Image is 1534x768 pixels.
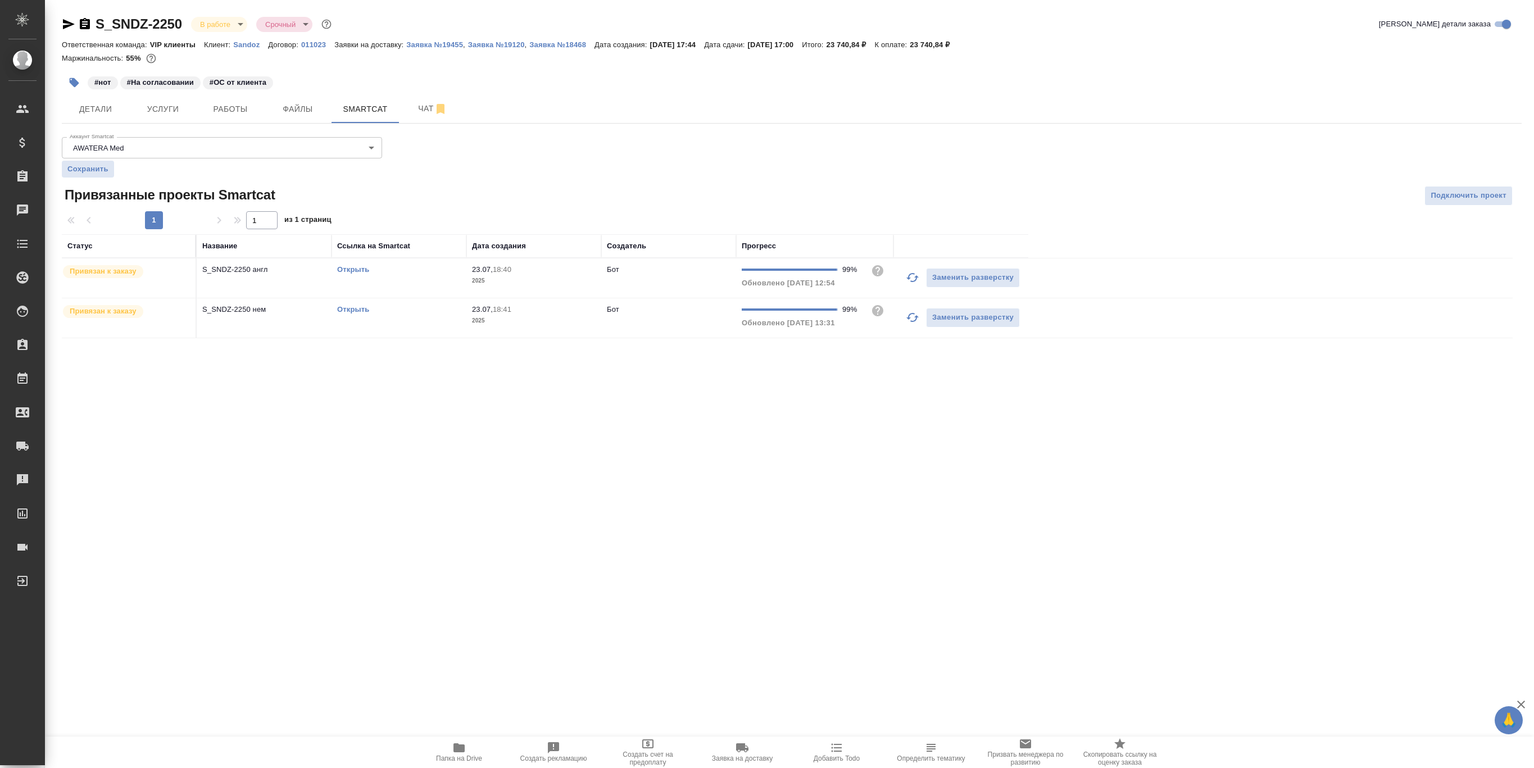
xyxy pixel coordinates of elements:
button: Заявка №19120 [468,39,525,51]
span: Привязанные проекты Smartcat [62,186,275,204]
p: 011023 [301,40,334,49]
p: Ответственная команда: [62,40,150,49]
p: Маржинальность: [62,54,126,62]
a: Открыть [337,305,369,313]
p: S_SNDZ-2250 нем [202,304,326,315]
div: 99% [842,264,862,275]
button: Добавить тэг [62,70,87,95]
button: 🙏 [1495,706,1523,734]
button: Скопировать ссылку [78,17,92,31]
button: Заявка №19455 [406,39,463,51]
span: Детали [69,102,122,116]
button: AWATERA Med [70,143,128,153]
button: Заменить разверстку [926,308,1020,328]
span: Сохранить [67,163,108,175]
a: 011023 [301,39,334,49]
a: Открыть [337,265,369,274]
a: Sandoz [233,39,268,49]
div: Дата создания [472,240,526,252]
p: Привязан к заказу [70,306,137,317]
span: ОС от клиента [202,77,274,87]
button: Обновить прогресс [899,304,926,331]
button: 8880.20 RUB; [144,51,158,66]
span: Заменить разверстку [932,271,1014,284]
span: Чат [406,102,460,116]
button: Заменить разверстку [926,268,1020,288]
button: В работе [197,20,234,29]
p: 18:41 [493,305,511,313]
p: Дата создания: [594,40,650,49]
span: из 1 страниц [284,213,332,229]
p: 2025 [472,275,596,287]
button: Доп статусы указывают на важность/срочность заказа [319,17,334,31]
p: Заявки на доставку: [334,40,406,49]
button: Подключить проект [1424,186,1513,206]
span: Smartcat [338,102,392,116]
button: Обновить прогресс [899,264,926,291]
span: Обновлено [DATE] 13:31 [742,319,835,327]
span: Подключить проект [1431,189,1506,202]
p: Привязан к заказу [70,266,137,277]
div: В работе [191,17,247,32]
p: К оплате: [875,40,910,49]
div: Создатель [607,240,646,252]
p: 18:40 [493,265,511,274]
p: [DATE] 17:44 [650,40,705,49]
p: Бот [607,305,619,313]
p: Заявка №19120 [468,40,525,49]
div: Название [202,240,237,252]
p: Бот [607,265,619,274]
span: Услуги [136,102,190,116]
span: Файлы [271,102,325,116]
div: 99% [842,304,862,315]
button: Скопировать ссылку для ЯМессенджера [62,17,75,31]
p: , [525,40,530,49]
div: Прогресс [742,240,776,252]
p: Sandoz [233,40,268,49]
span: [PERSON_NAME] детали заказа [1379,19,1491,30]
span: нот [87,77,119,87]
span: Заменить разверстку [932,311,1014,324]
span: Обновлено [DATE] 12:54 [742,279,835,287]
p: 23.07, [472,305,493,313]
p: 23 740,84 ₽ [827,40,875,49]
p: Итого: [802,40,826,49]
span: На согласовании [119,77,202,87]
div: В работе [256,17,312,32]
p: [DATE] 17:00 [748,40,802,49]
p: #нот [94,77,111,88]
p: 23 740,84 ₽ [910,40,958,49]
p: #ОС от клиента [210,77,266,88]
p: 55% [126,54,143,62]
a: S_SNDZ-2250 [96,16,182,31]
button: Сохранить [62,161,114,178]
p: Дата сдачи: [704,40,747,49]
button: Срочный [262,20,299,29]
p: Заявка №19455 [406,40,463,49]
p: VIP клиенты [150,40,204,49]
p: , [463,40,468,49]
div: AWATERA Med [62,137,382,158]
p: Заявка №18468 [529,40,594,49]
p: 2025 [472,315,596,326]
p: #На согласовании [127,77,194,88]
svg: Отписаться [434,102,447,116]
span: Работы [203,102,257,116]
div: Статус [67,240,93,252]
div: Ссылка на Smartcat [337,240,410,252]
p: Клиент: [204,40,233,49]
button: Заявка №18468 [529,39,594,51]
p: Договор: [268,40,301,49]
span: 🙏 [1499,708,1518,732]
p: S_SNDZ-2250 англ [202,264,326,275]
p: 23.07, [472,265,493,274]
